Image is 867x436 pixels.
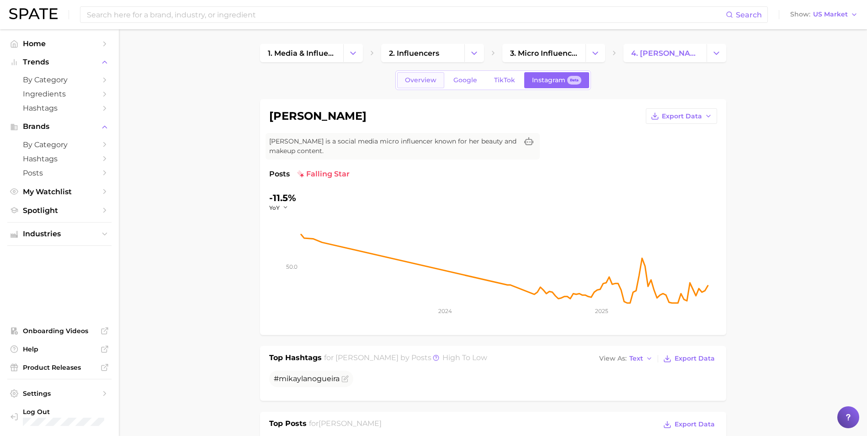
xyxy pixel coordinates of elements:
[7,152,112,166] a: Hashtags
[86,7,726,22] input: Search here for a brand, industry, or ingredient
[23,58,96,66] span: Trends
[7,73,112,87] a: by Category
[595,308,608,314] tspan: 2025
[675,355,715,362] span: Export Data
[453,76,477,84] span: Google
[23,122,96,131] span: Brands
[662,112,702,120] span: Export Data
[23,140,96,149] span: by Category
[502,44,585,62] a: 3. micro influencers
[631,49,699,58] span: 4. [PERSON_NAME]
[23,363,96,372] span: Product Releases
[268,49,335,58] span: 1. media & influencers
[788,9,860,21] button: ShowUS Market
[307,374,340,383] span: nogueira
[343,44,363,62] button: Change Category
[23,39,96,48] span: Home
[675,420,715,428] span: Export Data
[7,324,112,338] a: Onboarding Videos
[381,44,464,62] a: 2. influencers
[524,72,589,88] a: InstagramBeta
[405,76,436,84] span: Overview
[7,227,112,241] button: Industries
[438,308,452,314] tspan: 2024
[279,374,307,383] span: mikayla
[532,76,565,84] span: Instagram
[585,44,605,62] button: Change Category
[599,356,627,361] span: View As
[297,170,304,178] img: falling star
[341,375,349,383] button: Flag as miscategorized or irrelevant
[7,138,112,152] a: by Category
[570,76,579,84] span: Beta
[790,12,810,17] span: Show
[23,187,96,196] span: My Watchlist
[464,44,484,62] button: Change Category
[23,154,96,163] span: Hashtags
[269,169,290,180] span: Posts
[389,49,439,58] span: 2. influencers
[7,342,112,356] a: Help
[597,353,655,365] button: View AsText
[269,204,280,212] span: YoY
[9,8,58,19] img: SPATE
[7,405,112,429] a: Log out. Currently logged in with e-mail CSnow@ulta.com.
[269,137,518,156] span: [PERSON_NAME] is a social media micro influencer known for her beauty and makeup content.
[661,418,717,431] button: Export Data
[442,353,487,362] span: high to low
[269,352,322,365] h1: Top Hashtags
[335,353,399,362] span: [PERSON_NAME]
[23,345,96,353] span: Help
[260,44,343,62] a: 1. media & influencers
[7,166,112,180] a: Posts
[23,206,96,215] span: Spotlight
[397,72,444,88] a: Overview
[707,44,726,62] button: Change Category
[23,327,96,335] span: Onboarding Videos
[623,44,707,62] a: 4. [PERSON_NAME]
[319,419,382,428] span: [PERSON_NAME]
[736,11,762,19] span: Search
[269,111,367,122] h1: [PERSON_NAME]
[7,361,112,374] a: Product Releases
[7,185,112,199] a: My Watchlist
[286,263,298,270] tspan: 50.0
[23,408,104,416] span: Log Out
[23,75,96,84] span: by Category
[324,352,487,365] h2: for by Posts
[494,76,515,84] span: TikTok
[7,203,112,218] a: Spotlight
[269,204,289,212] button: YoY
[7,55,112,69] button: Trends
[23,389,96,398] span: Settings
[7,387,112,400] a: Settings
[813,12,848,17] span: US Market
[446,72,485,88] a: Google
[7,37,112,51] a: Home
[486,72,523,88] a: TikTok
[646,108,717,124] button: Export Data
[510,49,578,58] span: 3. micro influencers
[274,374,340,383] span: #
[23,169,96,177] span: Posts
[629,356,643,361] span: Text
[23,90,96,98] span: Ingredients
[23,104,96,112] span: Hashtags
[23,230,96,238] span: Industries
[297,169,350,180] span: falling star
[7,87,112,101] a: Ingredients
[7,120,112,133] button: Brands
[309,418,382,432] h2: for
[7,101,112,115] a: Hashtags
[269,418,307,432] h1: Top Posts
[269,191,296,205] div: -11.5%
[661,352,717,365] button: Export Data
